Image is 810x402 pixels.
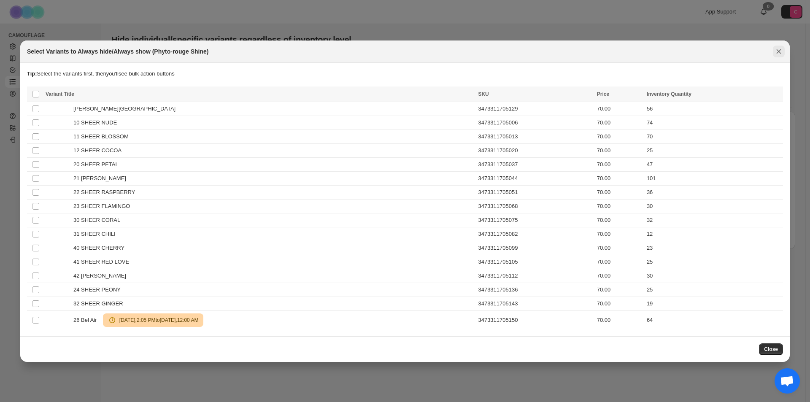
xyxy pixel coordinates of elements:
[594,171,644,185] td: 70.00
[644,116,783,130] td: 74
[73,244,129,252] span: 40 SHEER CHERRY
[644,185,783,199] td: 36
[478,91,489,97] span: SKU
[594,143,644,157] td: 70.00
[475,116,594,130] td: 3473311705006
[73,105,180,113] span: [PERSON_NAME][GEOGRAPHIC_DATA]
[73,286,125,294] span: 24 SHEER PEONY
[475,185,594,199] td: 3473311705051
[475,269,594,283] td: 3473311705112
[644,297,783,310] td: 19
[594,297,644,310] td: 70.00
[73,316,102,324] span: 26 Bel Air
[73,188,140,197] span: 22 SHEER RASPBERRY
[594,269,644,283] td: 70.00
[773,46,785,57] button: Close
[73,132,133,141] span: 11 SHEER BLOSSOM
[73,160,123,169] span: 20 SHEER PETAL
[764,346,778,353] span: Close
[644,102,783,116] td: 56
[594,310,644,329] td: 70.00
[73,119,121,127] span: 10 SHEER NUDE
[644,199,783,213] td: 30
[475,199,594,213] td: 3473311705068
[475,102,594,116] td: 3473311705129
[475,213,594,227] td: 3473311705075
[73,272,131,280] span: 42 [PERSON_NAME]
[647,91,691,97] span: Inventory Quantity
[644,171,783,185] td: 101
[594,199,644,213] td: 70.00
[475,130,594,143] td: 3473311705013
[644,255,783,269] td: 25
[759,343,783,355] button: Close
[644,157,783,171] td: 47
[475,227,594,241] td: 3473311705082
[644,310,783,329] td: 64
[27,47,208,56] h2: Select Variants to Always hide/Always show (Phyto-rouge Shine)
[644,241,783,255] td: 23
[73,202,135,210] span: 23 SHEER FLAMINGO
[27,70,783,78] p: Select the variants first, then you'll see bulk action buttons
[594,255,644,269] td: 70.00
[597,91,609,97] span: Price
[73,299,128,308] span: 32 SHEER GINGER
[594,130,644,143] td: 70.00
[594,116,644,130] td: 70.00
[116,317,198,324] span: [DATE] , 2:05 PM to [DATE] , 12:00 AM
[475,241,594,255] td: 3473311705099
[27,70,37,77] strong: Tip:
[594,213,644,227] td: 70.00
[475,283,594,297] td: 3473311705136
[73,216,125,224] span: 30 SHEER CORAL
[644,143,783,157] td: 25
[775,368,800,394] a: Open chat
[46,91,74,97] span: Variant Title
[644,130,783,143] td: 70
[475,171,594,185] td: 3473311705044
[594,157,644,171] td: 70.00
[73,230,120,238] span: 31 SHEER CHILI
[594,102,644,116] td: 70.00
[594,227,644,241] td: 70.00
[475,310,594,329] td: 3473311705150
[594,283,644,297] td: 70.00
[644,213,783,227] td: 32
[594,241,644,255] td: 70.00
[73,258,134,266] span: 41 SHEER RED LOVE
[475,143,594,157] td: 3473311705020
[644,269,783,283] td: 30
[475,157,594,171] td: 3473311705037
[644,283,783,297] td: 25
[73,146,126,155] span: 12 SHEER COCOA
[475,297,594,310] td: 3473311705143
[475,255,594,269] td: 3473311705105
[594,185,644,199] td: 70.00
[644,227,783,241] td: 12
[73,174,131,183] span: 21 [PERSON_NAME]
